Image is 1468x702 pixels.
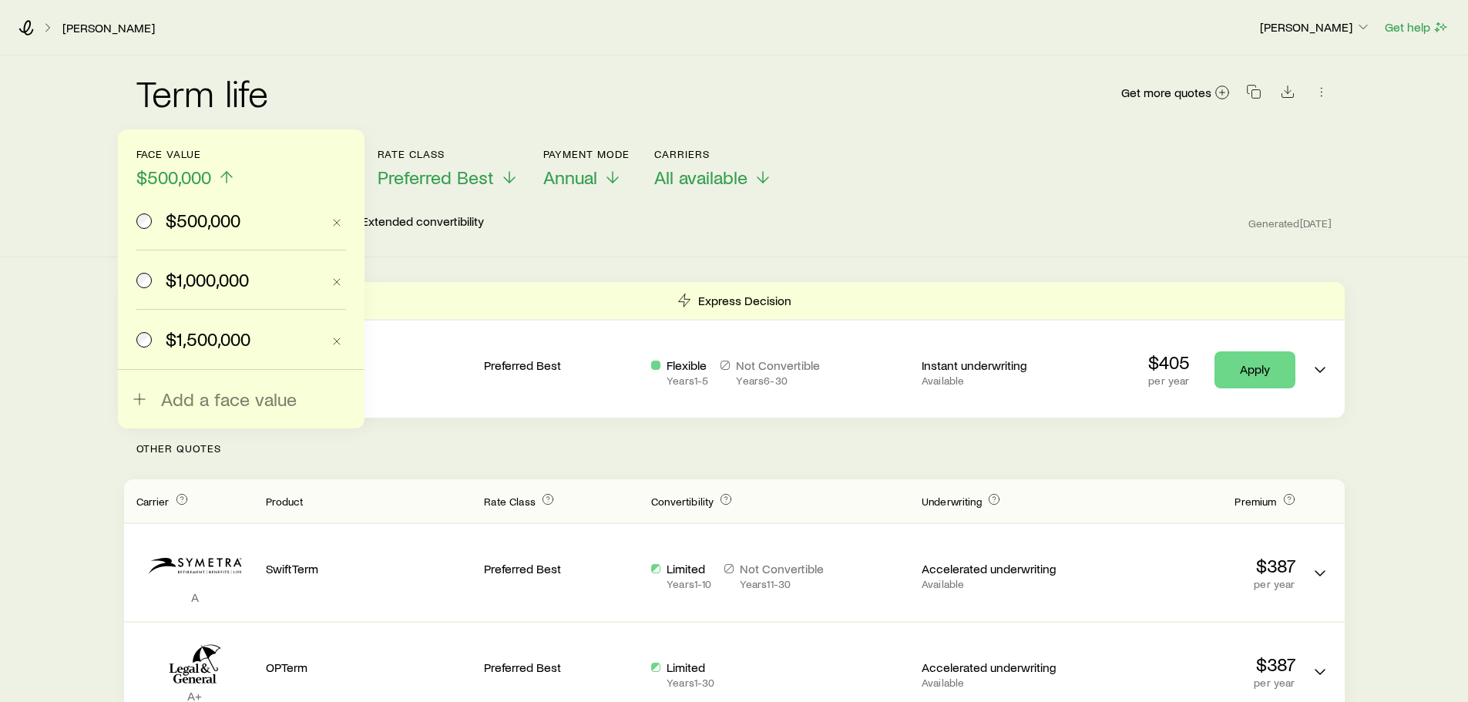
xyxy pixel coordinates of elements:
p: Not Convertible [740,561,824,576]
p: Preferred Best [484,660,639,675]
p: per year [1089,578,1295,590]
span: Carrier [136,495,170,508]
span: Product [266,495,304,508]
p: Years 1 - 30 [667,677,714,689]
span: Rate Class [484,495,536,508]
p: Accelerated underwriting [922,660,1077,675]
p: Limited [667,561,711,576]
p: Available [922,677,1077,689]
button: Face value$500,000 [136,148,236,189]
span: Underwriting [922,495,982,508]
a: Get more quotes [1120,84,1231,102]
p: Years 1 - 5 [667,375,708,387]
p: Years 11 - 30 [740,578,824,590]
p: A [136,589,254,605]
p: $387 [1089,653,1295,675]
p: OPTerm [266,660,472,675]
p: Limited [667,660,714,675]
button: Get help [1384,18,1450,36]
p: Value Plus Term [266,358,472,373]
p: Available [922,578,1077,590]
p: Preferred Best [484,561,639,576]
button: CarriersAll available [654,148,772,189]
p: Carriers [654,148,772,160]
span: Premium [1235,495,1276,508]
a: [PERSON_NAME] [62,21,156,35]
h2: Term life [136,74,269,111]
p: Payment Mode [543,148,630,160]
p: Preferred Best [484,358,639,373]
span: Preferred Best [378,166,494,188]
p: Available [922,375,1077,387]
p: per year [1089,677,1295,689]
span: All available [654,166,747,188]
p: Accelerated underwriting [922,561,1077,576]
span: Annual [543,166,597,188]
span: [DATE] [1300,217,1332,230]
p: Face value [136,148,236,160]
p: $387 [1089,555,1295,576]
button: [PERSON_NAME] [1259,18,1372,37]
p: Other Quotes [124,418,1345,479]
p: Years 6 - 30 [736,375,820,387]
p: per year [1148,375,1190,387]
p: Years 1 - 10 [667,578,711,590]
p: $405 [1148,351,1190,373]
a: Apply [1214,351,1295,388]
span: Get more quotes [1121,86,1211,99]
p: Not Convertible [736,358,820,373]
p: [PERSON_NAME] [1260,19,1371,35]
span: $500,000 [136,166,211,188]
p: Express Decision [698,293,791,308]
button: Rate ClassPreferred Best [378,148,519,189]
p: Flexible [667,358,708,373]
p: SwiftTerm [266,561,472,576]
div: Term quotes [124,282,1345,418]
p: Rate Class [378,148,519,160]
button: Payment ModeAnnual [543,148,630,189]
p: Instant underwriting [922,358,1077,373]
span: Convertibility [651,495,714,508]
a: Download CSV [1277,87,1298,102]
p: Extended convertibility [361,213,484,232]
span: Generated [1248,217,1332,230]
